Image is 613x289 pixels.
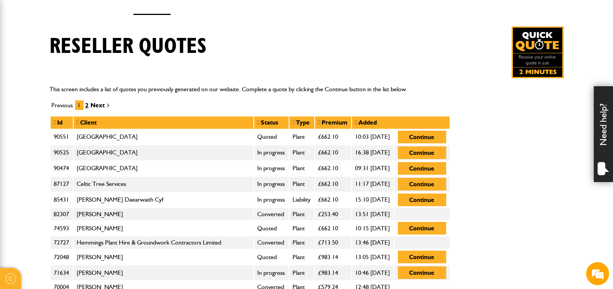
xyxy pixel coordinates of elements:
td: 71634 [50,265,73,281]
td: Plant [289,236,315,249]
td: [PERSON_NAME] [73,220,254,236]
td: Liability [289,192,315,208]
td: 13:51 [DATE] [352,208,394,221]
td: £253.40 [315,208,352,221]
button: Continue [398,222,446,235]
td: 90474 [50,161,73,176]
td: £983.14 [315,265,352,281]
div: Minimize live chat window [126,4,144,22]
th: Type [289,116,315,129]
td: 13:05 [DATE] [352,249,394,265]
td: 90551 [50,129,73,145]
td: Converted [254,208,289,221]
span: What do JCB's plant policies cover? [35,194,136,207]
td: 15:10 [DATE] [352,192,394,208]
td: 72048 [50,249,73,265]
a: Next [91,102,105,109]
td: £983.14 [315,249,352,265]
td: £662.10 [315,161,352,176]
td: Plant [289,176,315,192]
td: [GEOGRAPHIC_DATA] [73,161,254,176]
span: I do not know the make/model of the item I am hiring [10,144,136,165]
td: [GEOGRAPHIC_DATA] [73,145,254,161]
td: 90525 [50,145,73,161]
td: 10:15 [DATE] [352,220,394,236]
h1: Reseller quotes [50,34,207,59]
td: Plant [289,249,315,265]
span: I would like to discuss an existing policy (including short term hired in plant) [10,118,136,140]
td: In progress [254,265,289,281]
td: Plant [289,208,315,221]
textarea: Type your message and hit 'Enter' [4,223,146,250]
td: 11:17 [DATE] [352,176,394,192]
button: Continue [398,131,446,143]
td: 09:31 [DATE] [352,161,394,176]
button: Continue [398,194,446,206]
td: £662.10 [315,145,352,161]
td: [PERSON_NAME] [73,208,254,221]
td: [PERSON_NAME] Daearwaith Cyf [73,192,254,208]
th: Status [254,116,289,129]
img: d_20077148190_operators_62643000001515001 [13,43,32,53]
td: Quoted [254,220,289,236]
td: £713.50 [315,236,352,249]
td: In progress [254,161,289,176]
td: Converted [254,236,289,249]
p: This screen includes a list of quotes you previously generated on our website. Complete a quote b... [50,84,564,94]
td: 82307 [50,208,73,221]
span: I am looking to purchase insurance / I have a question about a quote I am doing [10,93,136,115]
td: [PERSON_NAME] [73,265,254,281]
td: 10:46 [DATE] [352,265,394,281]
span: 1 [75,100,84,110]
a: Get your insurance quote in just 2-minutes [512,26,564,78]
td: [GEOGRAPHIC_DATA] [73,129,254,145]
td: 10:03 [DATE] [352,129,394,145]
td: £662.10 [315,176,352,192]
td: Plant [289,265,315,281]
td: Plant [289,220,315,236]
td: £662.10 [315,129,352,145]
td: Hemmings Plant Hire & Groundwork Contractors Limited [73,236,254,249]
div: Need help? [594,86,613,182]
td: 85431 [50,192,73,208]
td: £662.10 [315,192,352,208]
th: Client [73,116,254,129]
td: Celtic Tree Services [73,176,254,192]
span: I do not know the serial number of the item I am trying to insure [10,169,136,190]
td: Plant [289,129,315,145]
img: Quick Quote [512,26,564,78]
th: Added [352,116,450,129]
td: 74593 [50,220,73,236]
td: Quoted [254,249,289,265]
td: £662.10 [315,220,352,236]
a: 2 [85,102,89,109]
div: JCB Insurance [40,43,129,53]
th: Premium [315,116,352,129]
button: Continue [398,266,446,279]
td: In progress [254,176,289,192]
th: Id [50,116,73,129]
td: 72727 [50,236,73,249]
td: [PERSON_NAME] [73,249,254,265]
td: 87127 [50,176,73,192]
button: Continue [398,178,446,190]
td: In progress [254,192,289,208]
button: Continue [398,251,446,263]
td: 13:46 [DATE] [352,236,394,249]
button: Continue [398,146,446,159]
button: Continue [398,162,446,175]
td: Plant [289,161,315,176]
td: In progress [254,145,289,161]
td: Plant [289,145,315,161]
li: Previous [52,100,73,110]
a: Last page [107,103,113,107]
td: Quoted [254,129,289,145]
span: I have an error message [64,76,136,89]
td: 16:38 [DATE] [352,145,394,161]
